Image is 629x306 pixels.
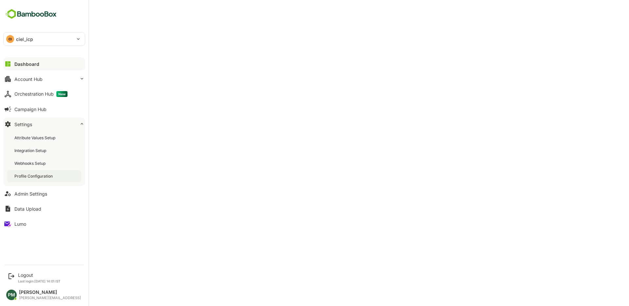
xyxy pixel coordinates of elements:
[18,279,61,283] p: Last login: [DATE] 14:01 IST
[3,202,85,215] button: Data Upload
[14,106,47,112] div: Campaign Hub
[14,191,47,197] div: Admin Settings
[14,221,26,227] div: Lumo
[16,36,33,43] p: ciel_icp
[3,217,85,230] button: Lumo
[3,57,85,70] button: Dashboard
[14,135,57,141] div: Attribute Values Setup
[14,122,32,127] div: Settings
[56,91,67,97] span: New
[3,72,85,86] button: Account Hub
[3,187,85,200] button: Admin Settings
[19,296,81,300] div: [PERSON_NAME][EMAIL_ADDRESS]
[3,8,59,20] img: BambooboxFullLogoMark.5f36c76dfaba33ec1ec1367b70bb1252.svg
[18,272,61,278] div: Logout
[14,76,43,82] div: Account Hub
[14,91,67,97] div: Orchestration Hub
[3,87,85,101] button: Orchestration HubNew
[4,32,85,46] div: CIciel_icp
[14,206,41,212] div: Data Upload
[6,290,17,300] div: PM
[14,161,47,166] div: Webhooks Setup
[6,35,14,43] div: CI
[19,290,81,295] div: [PERSON_NAME]
[14,148,48,153] div: Integration Setup
[3,103,85,116] button: Campaign Hub
[3,118,85,131] button: Settings
[14,61,39,67] div: Dashboard
[14,173,54,179] div: Profile Configuration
